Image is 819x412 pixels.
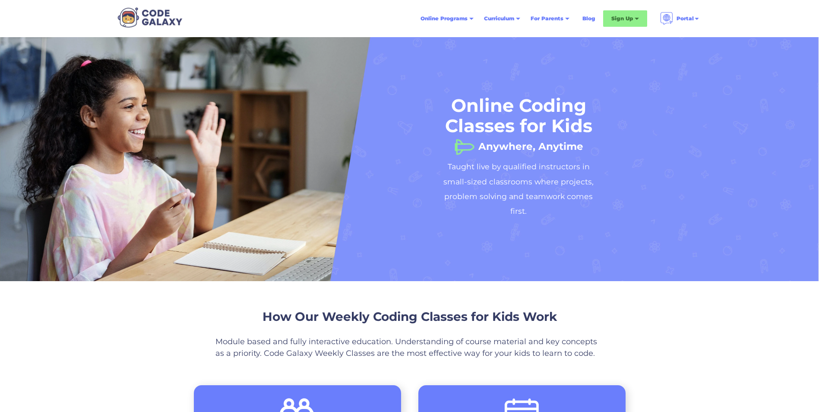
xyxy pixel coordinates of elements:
[421,14,468,23] div: Online Programs
[531,14,563,23] div: For Parents
[436,159,601,219] h2: Taught live by qualified instructors in small-sized classrooms where projects, problem solving an...
[577,11,601,26] a: Blog
[215,336,604,359] p: Module based and fully interactive education. Understanding of course material and key concepts a...
[262,309,557,324] span: How Our Weekly Coding Classes for Kids Work
[478,138,583,146] h1: Anywhere, Anytime
[436,95,601,136] h1: Online Coding Classes for Kids
[484,14,514,23] div: Curriculum
[611,14,633,23] div: Sign Up
[677,14,694,23] div: Portal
